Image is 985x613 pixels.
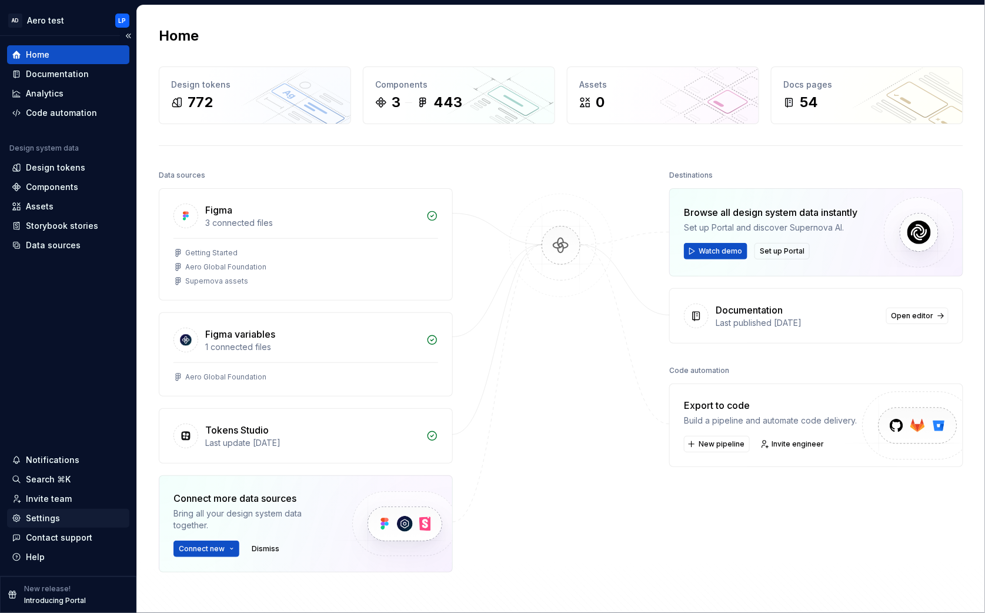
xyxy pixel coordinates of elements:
[7,236,129,255] a: Data sources
[7,451,129,469] button: Notifications
[392,93,400,112] div: 3
[891,311,934,321] span: Open editor
[375,79,543,91] div: Components
[7,65,129,84] a: Documentation
[159,167,205,184] div: Data sources
[26,88,64,99] div: Analytics
[26,107,97,119] div: Code automation
[26,454,79,466] div: Notifications
[760,246,804,256] span: Set up Portal
[120,28,136,44] button: Collapse sidebar
[171,79,339,91] div: Design tokens
[188,93,213,112] div: 772
[179,544,225,554] span: Connect new
[716,317,879,329] div: Last published [DATE]
[684,398,857,412] div: Export to code
[159,188,453,301] a: Figma3 connected filesGetting StartedAero Global FoundationSupernova assets
[185,248,238,258] div: Getting Started
[7,216,129,235] a: Storybook stories
[119,16,126,25] div: LP
[185,276,248,286] div: Supernova assets
[173,541,239,557] button: Connect new
[772,439,824,449] span: Invite engineer
[669,167,713,184] div: Destinations
[7,489,129,508] a: Invite team
[26,220,98,232] div: Storybook stories
[596,93,605,112] div: 0
[7,178,129,196] a: Components
[699,246,742,256] span: Watch demo
[7,470,129,489] button: Search ⌘K
[783,79,951,91] div: Docs pages
[26,493,72,505] div: Invite team
[205,423,269,437] div: Tokens Studio
[205,217,419,229] div: 3 connected files
[7,197,129,216] a: Assets
[26,239,81,251] div: Data sources
[567,66,759,124] a: Assets0
[26,181,78,193] div: Components
[26,49,49,61] div: Home
[7,45,129,64] a: Home
[205,203,232,217] div: Figma
[8,14,22,28] div: AD
[7,528,129,547] button: Contact support
[26,551,45,563] div: Help
[7,548,129,567] button: Help
[684,222,857,234] div: Set up Portal and discover Supernova AI.
[699,439,744,449] span: New pipeline
[684,243,747,259] button: Watch demo
[800,93,818,112] div: 54
[9,144,79,153] div: Design system data
[684,415,857,427] div: Build a pipeline and automate code delivery.
[7,158,129,177] a: Design tokens
[159,26,199,45] h2: Home
[2,8,134,33] button: ADAero testLP
[205,327,275,341] div: Figma variables
[24,596,86,605] p: Introducing Portal
[7,84,129,103] a: Analytics
[757,436,829,452] a: Invite engineer
[159,408,453,464] a: Tokens StudioLast update [DATE]
[669,362,729,379] div: Code automation
[173,508,332,531] div: Bring all your design system data together.
[26,68,89,80] div: Documentation
[24,584,71,594] p: New release!
[26,201,54,212] div: Assets
[771,66,963,124] a: Docs pages54
[252,544,279,554] span: Dismiss
[7,509,129,528] a: Settings
[433,93,462,112] div: 443
[26,162,85,174] div: Design tokens
[684,205,857,219] div: Browse all design system data instantly
[185,372,266,382] div: Aero Global Foundation
[205,437,419,449] div: Last update [DATE]
[159,312,453,397] a: Figma variables1 connected filesAero Global Foundation
[754,243,810,259] button: Set up Portal
[185,262,266,272] div: Aero Global Foundation
[579,79,747,91] div: Assets
[26,512,60,524] div: Settings
[205,341,419,353] div: 1 connected files
[246,541,285,557] button: Dismiss
[716,303,783,317] div: Documentation
[26,474,71,485] div: Search ⌘K
[173,491,332,505] div: Connect more data sources
[363,66,555,124] a: Components3443
[684,436,750,452] button: New pipeline
[886,308,949,324] a: Open editor
[26,532,92,544] div: Contact support
[159,66,351,124] a: Design tokens772
[7,104,129,122] a: Code automation
[27,15,64,26] div: Aero test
